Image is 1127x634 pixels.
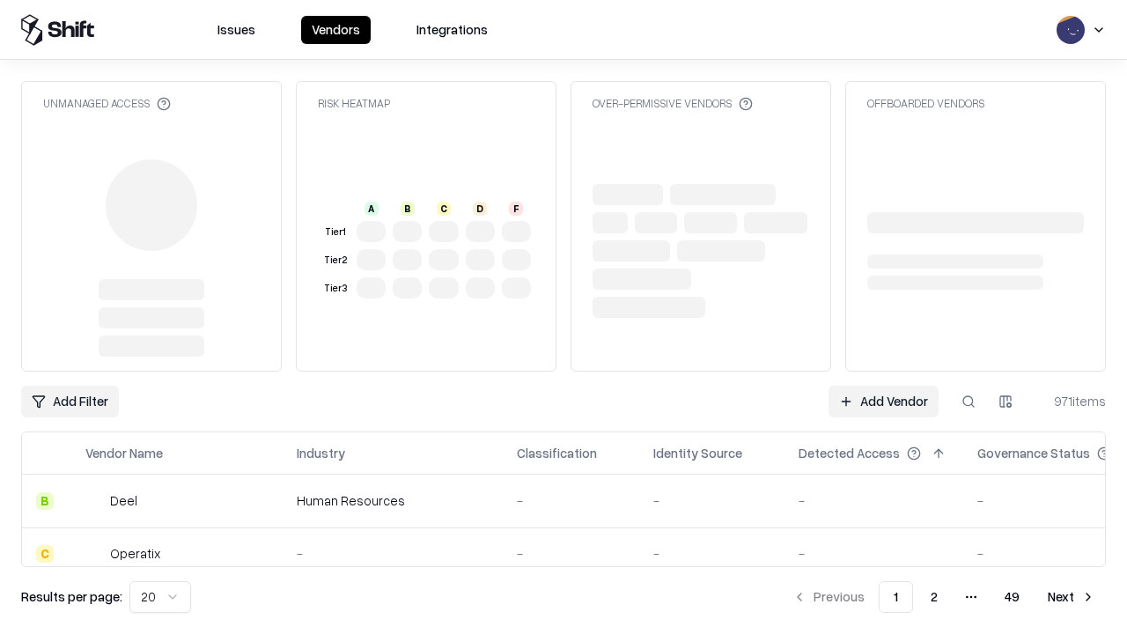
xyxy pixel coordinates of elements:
div: F [509,202,523,216]
div: Risk Heatmap [318,96,390,111]
div: - [653,544,770,563]
div: C [437,202,451,216]
div: Governance Status [977,444,1090,462]
img: Deel [85,492,103,510]
button: 49 [991,581,1034,613]
button: Add Filter [21,386,119,417]
div: Operatix [110,544,160,563]
div: Deel [110,491,137,510]
p: Results per page: [21,587,122,606]
div: C [36,545,54,563]
div: Unmanaged Access [43,96,171,111]
div: Industry [297,444,345,462]
div: - [297,544,489,563]
div: A [365,202,379,216]
div: - [799,544,949,563]
div: Over-Permissive Vendors [593,96,753,111]
div: Offboarded Vendors [867,96,984,111]
div: B [401,202,415,216]
div: D [473,202,487,216]
div: - [653,491,770,510]
div: B [36,492,54,510]
div: Tier 1 [321,225,350,240]
button: Vendors [301,16,371,44]
button: 2 [917,581,952,613]
div: - [799,491,949,510]
button: Integrations [406,16,498,44]
div: Vendor Name [85,444,163,462]
button: Next [1037,581,1106,613]
a: Add Vendor [829,386,939,417]
div: Human Resources [297,491,489,510]
nav: pagination [782,581,1106,613]
div: - [517,544,625,563]
div: Classification [517,444,597,462]
div: 971 items [1035,392,1106,410]
div: Detected Access [799,444,900,462]
div: - [517,491,625,510]
button: 1 [879,581,913,613]
div: Tier 2 [321,253,350,268]
button: Issues [207,16,266,44]
div: Identity Source [653,444,742,462]
div: Tier 3 [321,281,350,296]
img: Operatix [85,545,103,563]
